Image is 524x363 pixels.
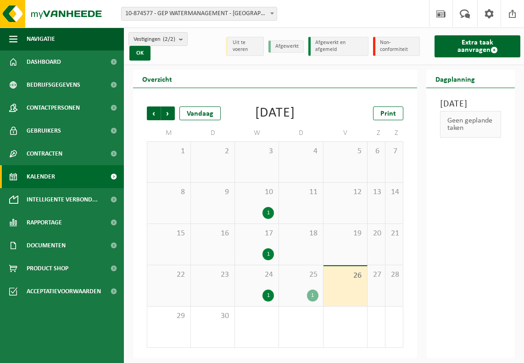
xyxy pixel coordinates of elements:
td: M [147,125,191,141]
span: 29 [152,311,186,321]
span: Acceptatievoorwaarden [27,280,101,303]
span: 18 [284,229,318,239]
span: 26 [328,271,362,281]
span: 21 [390,229,398,239]
span: 3 [240,146,274,156]
td: Z [385,125,403,141]
count: (2/2) [163,36,175,42]
span: Contracten [27,142,62,165]
span: Rapportage [27,211,62,234]
span: 27 [372,270,380,280]
button: OK [129,46,151,61]
span: Volgende [161,106,175,120]
span: 10-874577 - GEP WATERMANAGEMENT - HARELBEKE [122,7,277,20]
span: 24 [240,270,274,280]
span: Navigatie [27,28,55,50]
a: Extra taak aanvragen [435,35,520,57]
span: Kalender [27,165,55,188]
span: 11 [284,187,318,197]
h2: Overzicht [133,70,181,88]
span: 1 [152,146,186,156]
span: 17 [240,229,274,239]
span: 22 [152,270,186,280]
td: Z [368,125,385,141]
span: 19 [328,229,362,239]
li: Uit te voeren [226,37,264,56]
span: 5 [328,146,362,156]
span: 9 [195,187,230,197]
span: Contactpersonen [27,96,80,119]
span: 2 [195,146,230,156]
span: 10-874577 - GEP WATERMANAGEMENT - HARELBEKE [121,7,277,21]
span: 7 [390,146,398,156]
span: 12 [328,187,362,197]
span: 14 [390,187,398,197]
li: Afgewerkt en afgemeld [308,37,368,56]
td: D [279,125,323,141]
td: W [235,125,279,141]
span: 15 [152,229,186,239]
div: [DATE] [255,106,295,120]
span: 13 [372,187,380,197]
div: 1 [307,290,318,302]
h2: Dagplanning [426,70,484,88]
span: Dashboard [27,50,61,73]
td: V [323,125,368,141]
div: Vandaag [179,106,221,120]
span: 23 [195,270,230,280]
span: Print [380,110,396,117]
span: 10 [240,187,274,197]
h3: [DATE] [440,97,501,111]
button: Vestigingen(2/2) [128,32,188,46]
span: 30 [195,311,230,321]
li: Afgewerkt [268,40,304,53]
span: 6 [372,146,380,156]
span: 25 [284,270,318,280]
span: Product Shop [27,257,68,280]
span: Documenten [27,234,66,257]
li: Non-conformiteit [373,37,420,56]
a: Print [373,106,403,120]
span: Bedrijfsgegevens [27,73,80,96]
td: D [191,125,235,141]
span: Vestigingen [134,33,175,46]
span: Vorige [147,106,161,120]
div: Geen geplande taken [440,111,501,138]
span: 28 [390,270,398,280]
div: 1 [262,207,274,219]
span: Gebruikers [27,119,61,142]
div: 1 [262,290,274,302]
span: 4 [284,146,318,156]
span: 20 [372,229,380,239]
div: 1 [262,248,274,260]
span: Intelligente verbond... [27,188,98,211]
span: 8 [152,187,186,197]
span: 16 [195,229,230,239]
